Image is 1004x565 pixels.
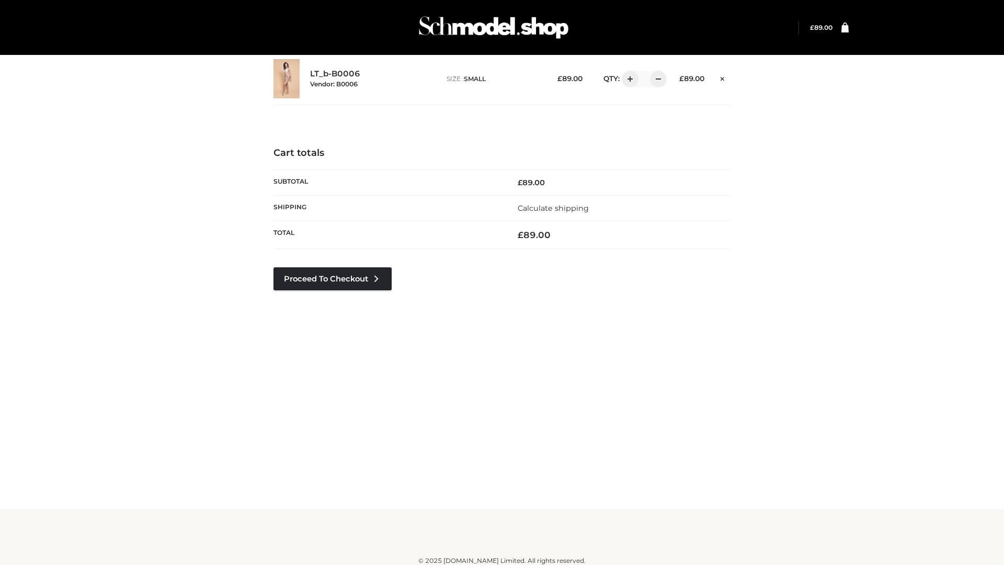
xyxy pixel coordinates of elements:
bdi: 89.00 [557,74,583,83]
img: LT_b-B0006 - SMALL [273,59,300,98]
bdi: 89.00 [810,24,832,31]
a: Remove this item [715,71,731,84]
span: £ [679,74,684,83]
bdi: 89.00 [518,178,545,187]
p: size : [447,74,541,84]
th: Subtotal [273,169,502,195]
span: £ [557,74,562,83]
th: Total [273,221,502,249]
a: Calculate shipping [518,204,589,213]
span: £ [518,230,523,240]
div: QTY: [593,71,663,87]
span: £ [810,24,814,31]
h4: Cart totals [273,148,731,159]
a: Proceed to Checkout [273,267,392,290]
a: LT_b-B0006 [310,69,360,79]
bdi: 89.00 [679,74,704,83]
a: £89.00 [810,24,832,31]
bdi: 89.00 [518,230,551,240]
span: £ [518,178,522,187]
small: Vendor: B0006 [310,80,358,88]
img: Schmodel Admin 964 [415,7,572,48]
span: SMALL [464,75,486,83]
th: Shipping [273,195,502,221]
